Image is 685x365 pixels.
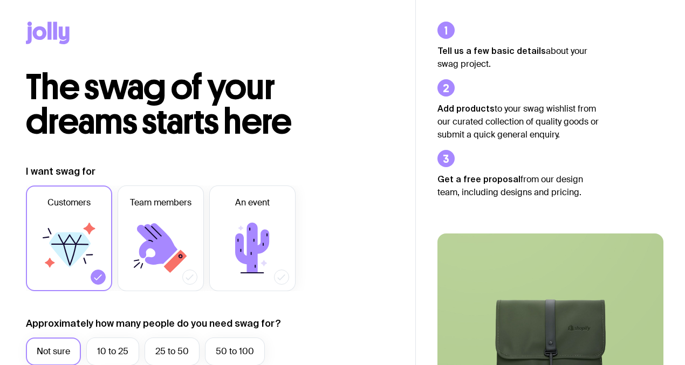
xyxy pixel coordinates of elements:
[437,173,599,199] p: from our design team, including designs and pricing.
[437,46,546,56] strong: Tell us a few basic details
[26,165,95,178] label: I want swag for
[47,196,91,209] span: Customers
[437,102,599,141] p: to your swag wishlist from our curated collection of quality goods or submit a quick general enqu...
[437,104,495,113] strong: Add products
[26,66,292,143] span: The swag of your dreams starts here
[26,317,281,330] label: Approximately how many people do you need swag for?
[437,44,599,71] p: about your swag project.
[130,196,191,209] span: Team members
[235,196,270,209] span: An event
[437,174,520,184] strong: Get a free proposal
